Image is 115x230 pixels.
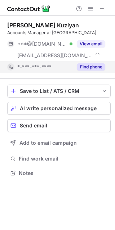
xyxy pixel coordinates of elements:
[77,63,105,71] button: Reveal Button
[7,119,111,132] button: Send email
[19,140,77,146] span: Add to email campaign
[7,136,111,149] button: Add to email campaign
[7,154,111,164] button: Find work email
[20,123,47,128] span: Send email
[7,4,50,13] img: ContactOut v5.3.10
[19,170,108,176] span: Notes
[7,85,111,98] button: save-profile-one-click
[77,40,105,48] button: Reveal Button
[17,52,92,59] span: [EMAIL_ADDRESS][DOMAIN_NAME]
[17,41,67,47] span: ***@[DOMAIN_NAME]
[7,168,111,178] button: Notes
[7,22,79,29] div: [PERSON_NAME] Kuziyan
[20,105,97,111] span: AI write personalized message
[19,155,108,162] span: Find work email
[20,88,98,94] div: Save to List / ATS / CRM
[7,30,111,36] div: Accounts Manager at [GEOGRAPHIC_DATA]
[7,102,111,115] button: AI write personalized message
